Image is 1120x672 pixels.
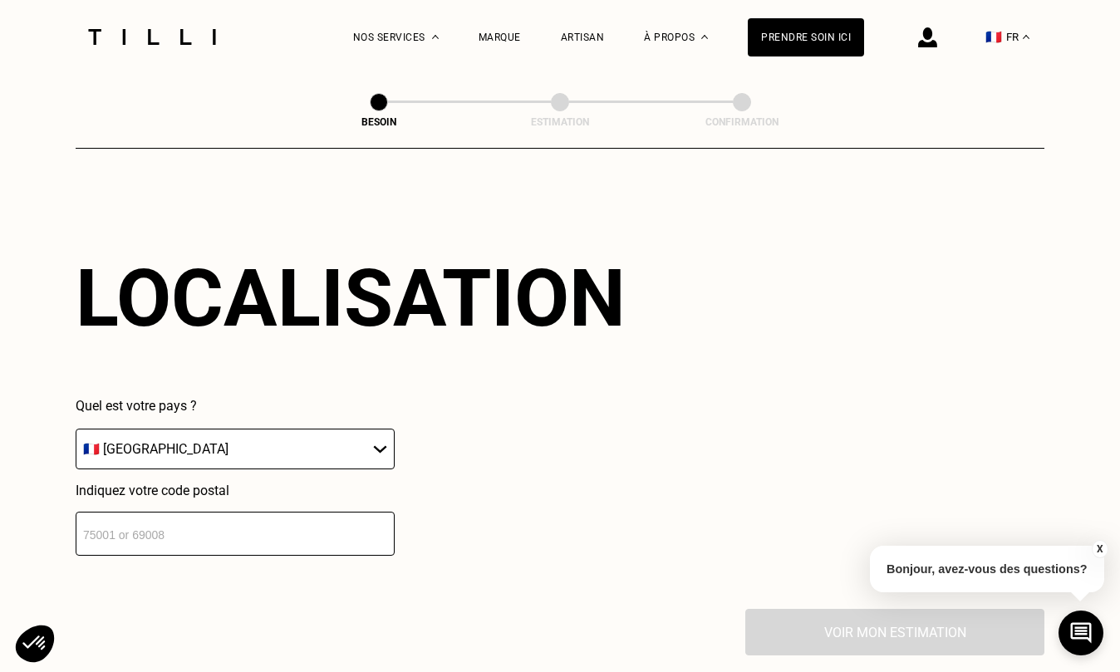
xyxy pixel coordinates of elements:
p: Indiquez votre code postal [76,483,395,498]
a: Prendre soin ici [748,18,864,56]
p: Bonjour, avez-vous des questions? [870,546,1104,592]
div: Localisation [76,252,626,345]
img: Menu déroulant [432,35,439,39]
div: Besoin [296,116,462,128]
a: Artisan [561,32,605,43]
a: Marque [479,32,521,43]
button: X [1091,540,1108,558]
img: icône connexion [918,27,937,47]
p: Quel est votre pays ? [76,398,395,414]
img: Logo du service de couturière Tilli [82,29,222,45]
div: Estimation [477,116,643,128]
div: Confirmation [659,116,825,128]
span: 🇫🇷 [985,29,1002,45]
input: 75001 or 69008 [76,512,395,556]
img: Menu déroulant à propos [701,35,708,39]
img: menu déroulant [1023,35,1029,39]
